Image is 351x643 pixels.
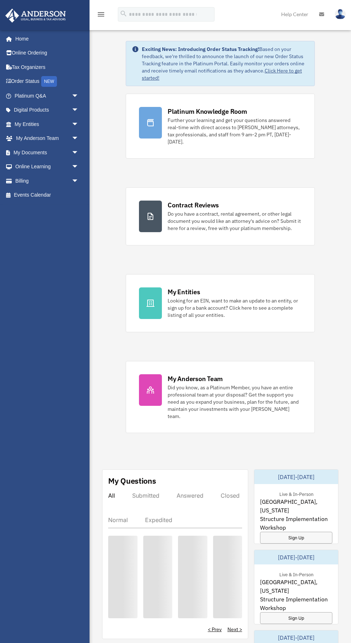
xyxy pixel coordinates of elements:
[126,94,315,159] a: Platinum Knowledge Room Further your learning and get your questions answered real-time with dire...
[5,46,90,60] a: Online Ordering
[168,374,223,383] div: My Anderson Team
[168,210,302,232] div: Do you have a contract, rental agreement, or other legal document you would like an attorney's ad...
[126,361,315,433] a: My Anderson Team Did you know, as a Platinum Member, you have an entire professional team at your...
[177,492,203,499] div: Answered
[97,10,105,19] i: menu
[5,74,90,89] a: Order StatusNEW
[5,60,90,74] a: Tax Organizers
[72,117,86,132] span: arrow_drop_down
[168,201,219,210] div: Contract Reviews
[5,188,90,202] a: Events Calendar
[5,174,90,188] a: Billingarrow_drop_down
[260,578,332,595] span: [GEOGRAPHIC_DATA], [US_STATE]
[120,10,128,18] i: search
[168,384,302,420] div: Did you know, as a Platinum Member, you have an entire professional team at your disposal? Get th...
[221,492,240,499] div: Closed
[5,103,90,117] a: Digital Productsarrow_drop_down
[72,145,86,160] span: arrow_drop_down
[3,9,68,23] img: Anderson Advisors Platinum Portal
[142,67,302,81] a: Click Here to get started!
[108,475,156,486] div: My Questions
[72,174,86,188] span: arrow_drop_down
[168,107,247,116] div: Platinum Knowledge Room
[72,131,86,146] span: arrow_drop_down
[132,492,159,499] div: Submitted
[5,32,86,46] a: Home
[145,516,172,524] div: Expedited
[254,550,338,564] div: [DATE]-[DATE]
[72,160,86,174] span: arrow_drop_down
[108,492,115,499] div: All
[254,470,338,484] div: [DATE]-[DATE]
[41,76,57,87] div: NEW
[5,145,90,160] a: My Documentsarrow_drop_down
[335,9,346,19] img: User Pic
[142,46,259,52] strong: Exciting News: Introducing Order Status Tracking!
[260,612,332,624] a: Sign Up
[274,490,319,497] div: Live & In-Person
[260,595,332,612] span: Structure Implementation Workshop
[5,131,90,146] a: My Anderson Teamarrow_drop_down
[97,13,105,19] a: menu
[142,46,309,81] div: Based on your feedback, we're thrilled to announce the launch of our new Order Status Tracking fe...
[126,187,315,245] a: Contract Reviews Do you have a contract, rental agreement, or other legal document you would like...
[72,89,86,103] span: arrow_drop_down
[126,274,315,332] a: My Entities Looking for an EIN, want to make an update to an entity, or sign up for a bank accoun...
[5,89,90,103] a: Platinum Q&Aarrow_drop_down
[108,516,128,524] div: Normal
[260,515,332,532] span: Structure Implementation Workshop
[274,570,319,578] div: Live & In-Person
[260,497,332,515] span: [GEOGRAPHIC_DATA], [US_STATE]
[227,626,242,633] a: Next >
[168,117,302,145] div: Further your learning and get your questions answered real-time with direct access to [PERSON_NAM...
[5,160,90,174] a: Online Learningarrow_drop_down
[5,117,90,131] a: My Entitiesarrow_drop_down
[168,287,200,296] div: My Entities
[168,297,302,319] div: Looking for an EIN, want to make an update to an entity, or sign up for a bank account? Click her...
[208,626,222,633] a: < Prev
[260,532,332,544] a: Sign Up
[72,103,86,118] span: arrow_drop_down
